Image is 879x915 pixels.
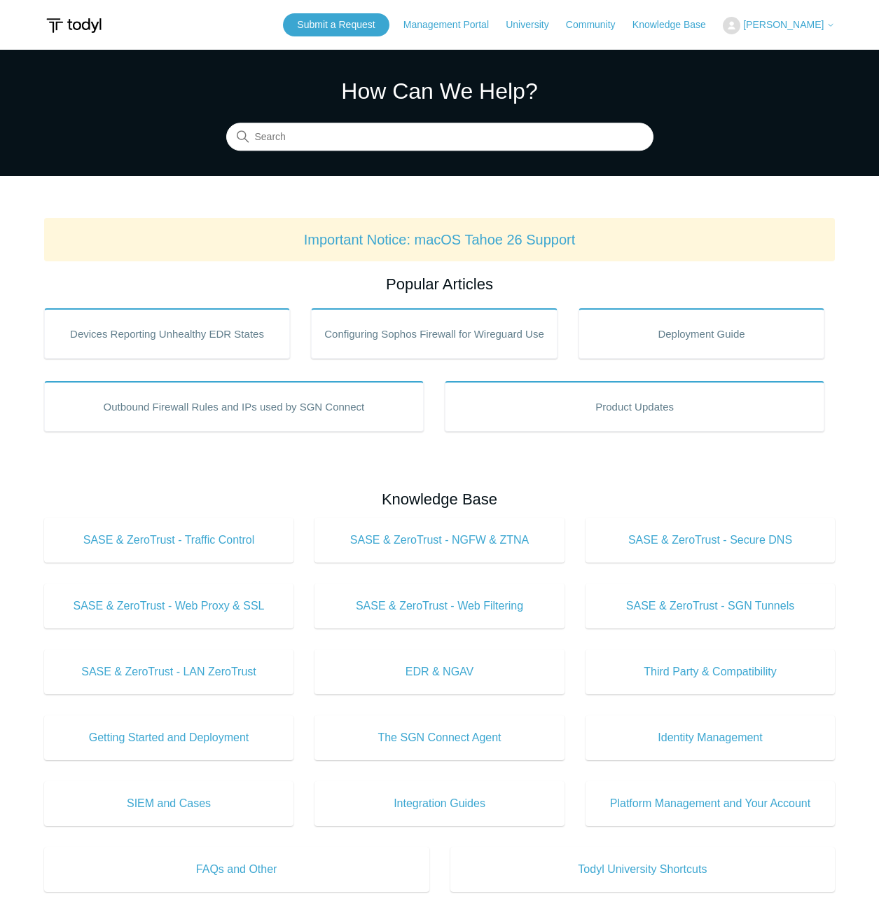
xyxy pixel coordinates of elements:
a: SASE & ZeroTrust - LAN ZeroTrust [44,649,294,694]
a: Integration Guides [314,781,565,826]
a: Knowledge Base [632,18,720,32]
a: SASE & ZeroTrust - NGFW & ZTNA [314,518,565,563]
span: SASE & ZeroTrust - SGN Tunnels [607,598,815,614]
h1: How Can We Help? [226,74,653,108]
a: SIEM and Cases [44,781,294,826]
span: SASE & ZeroTrust - Web Filtering [335,598,544,614]
a: The SGN Connect Agent [314,715,565,760]
a: Deployment Guide [579,308,825,359]
span: The SGN Connect Agent [335,729,544,746]
a: SASE & ZeroTrust - Secure DNS [586,518,836,563]
a: Product Updates [445,381,824,432]
a: Outbound Firewall Rules and IPs used by SGN Connect [44,381,424,432]
a: Third Party & Compatibility [586,649,836,694]
a: SASE & ZeroTrust - Traffic Control [44,518,294,563]
a: Important Notice: macOS Tahoe 26 Support [304,232,576,247]
a: Getting Started and Deployment [44,715,294,760]
input: Search [226,123,653,151]
span: Getting Started and Deployment [65,729,273,746]
a: Community [566,18,630,32]
span: SIEM and Cases [65,795,273,812]
span: SASE & ZeroTrust - Secure DNS [607,532,815,549]
a: Configuring Sophos Firewall for Wireguard Use [311,308,558,359]
span: FAQs and Other [65,861,408,878]
span: Integration Guides [335,795,544,812]
span: Todyl University Shortcuts [471,861,815,878]
span: SASE & ZeroTrust - NGFW & ZTNA [335,532,544,549]
span: [PERSON_NAME] [743,19,824,30]
span: Platform Management and Your Account [607,795,815,812]
h2: Popular Articles [44,273,836,296]
a: University [506,18,562,32]
a: SASE & ZeroTrust - Web Proxy & SSL [44,584,294,628]
span: Identity Management [607,729,815,746]
span: SASE & ZeroTrust - Traffic Control [65,532,273,549]
a: SASE & ZeroTrust - Web Filtering [314,584,565,628]
a: EDR & NGAV [314,649,565,694]
span: Third Party & Compatibility [607,663,815,680]
button: [PERSON_NAME] [723,17,835,34]
h2: Knowledge Base [44,488,836,511]
span: EDR & NGAV [335,663,544,680]
a: Todyl University Shortcuts [450,847,836,892]
a: Devices Reporting Unhealthy EDR States [44,308,291,359]
span: SASE & ZeroTrust - LAN ZeroTrust [65,663,273,680]
a: Platform Management and Your Account [586,781,836,826]
a: Management Portal [403,18,503,32]
a: Submit a Request [283,13,389,36]
span: SASE & ZeroTrust - Web Proxy & SSL [65,598,273,614]
a: FAQs and Other [44,847,429,892]
a: SASE & ZeroTrust - SGN Tunnels [586,584,836,628]
img: Todyl Support Center Help Center home page [44,13,104,39]
a: Identity Management [586,715,836,760]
